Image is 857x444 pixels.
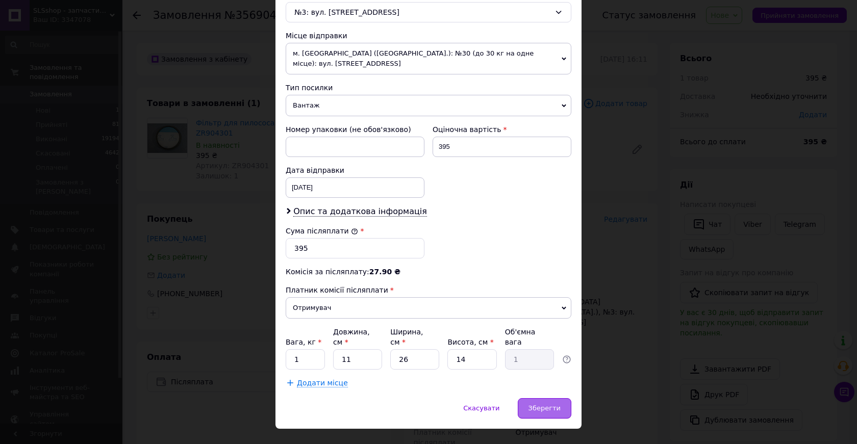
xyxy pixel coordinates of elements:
[333,328,370,346] label: Довжина, см
[286,338,321,346] label: Вага, кг
[369,268,400,276] span: 27.90 ₴
[286,43,571,74] span: м. [GEOGRAPHIC_DATA] ([GEOGRAPHIC_DATA].): №30 (до 30 кг на одне місце): вул. [STREET_ADDRESS]
[528,404,561,412] span: Зберегти
[286,32,347,40] span: Місце відправки
[505,327,554,347] div: Об'ємна вага
[447,338,493,346] label: Висота, см
[286,267,571,277] div: Комісія за післяплату:
[286,124,424,135] div: Номер упаковки (не обов'язково)
[297,379,348,387] span: Додати місце
[293,206,427,217] span: Опис та додаткова інформація
[390,328,423,346] label: Ширина, см
[286,84,333,92] span: Тип посилки
[463,404,499,412] span: Скасувати
[433,124,571,135] div: Оціночна вартість
[286,297,571,319] span: Отримувач
[286,227,358,235] label: Сума післяплати
[286,2,571,22] div: №3: вул. [STREET_ADDRESS]
[286,286,388,294] span: Платник комісії післяплати
[286,165,424,175] div: Дата відправки
[286,95,571,116] span: Вантаж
